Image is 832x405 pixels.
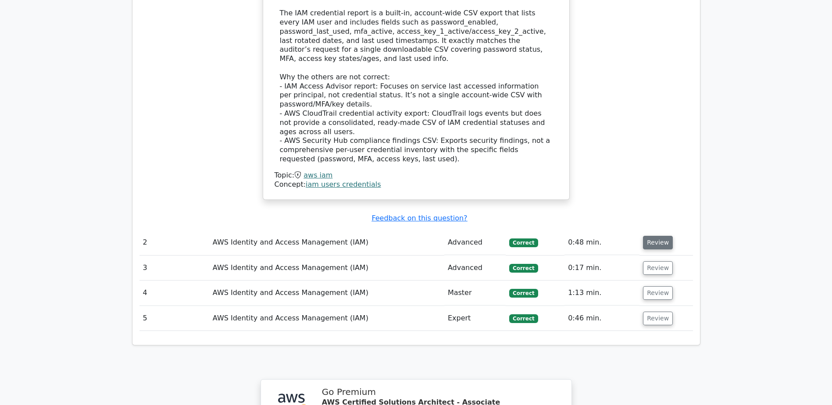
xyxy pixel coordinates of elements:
[209,281,444,306] td: AWS Identity and Access Management (IAM)
[643,286,673,300] button: Review
[209,306,444,331] td: AWS Identity and Access Management (IAM)
[509,238,538,247] span: Correct
[509,264,538,273] span: Correct
[139,281,209,306] td: 4
[444,230,506,255] td: Advanced
[564,256,639,281] td: 0:17 min.
[306,180,381,188] a: iam users credentials
[509,314,538,323] span: Correct
[275,180,558,189] div: Concept:
[209,230,444,255] td: AWS Identity and Access Management (IAM)
[444,256,506,281] td: Advanced
[371,214,467,222] a: Feedback on this question?
[643,261,673,275] button: Review
[139,306,209,331] td: 5
[139,230,209,255] td: 2
[564,306,639,331] td: 0:46 min.
[564,230,639,255] td: 0:48 min.
[643,312,673,325] button: Review
[304,171,332,179] a: aws iam
[139,256,209,281] td: 3
[444,281,506,306] td: Master
[209,256,444,281] td: AWS Identity and Access Management (IAM)
[643,236,673,249] button: Review
[275,171,558,180] div: Topic:
[509,289,538,298] span: Correct
[564,281,639,306] td: 1:13 min.
[444,306,506,331] td: Expert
